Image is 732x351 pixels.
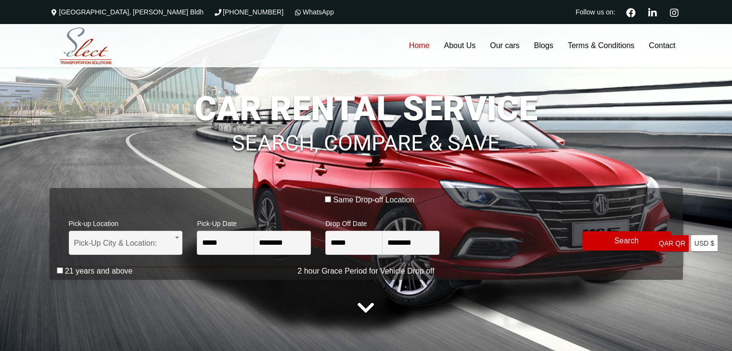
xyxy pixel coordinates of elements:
a: QAR QR [655,235,689,252]
a: Terms & Conditions [561,24,642,67]
a: Blogs [527,24,561,67]
a: Instagram [666,7,683,17]
a: USD $ [691,235,718,252]
a: WhatsApp [293,8,334,16]
a: Our cars [483,24,527,67]
a: Facebook [622,7,640,17]
button: Modify Search [582,231,671,251]
span: Pick-Up City & Location: [69,231,183,255]
span: Drop Off Date [325,213,439,231]
img: Select Rent a Car [52,25,119,67]
h1: CAR RENTAL SERVICE [50,92,683,125]
span: Pick-up Location [69,213,183,231]
a: About Us [437,24,483,67]
label: Same Drop-off Location [333,195,414,205]
a: Contact [642,24,682,67]
p: 2 hour Grace Period for Vehicle Drop off [50,265,683,277]
a: Linkedin [644,7,661,17]
span: Pick-Up City & Location: [74,231,178,255]
h1: SEARCH, COMPARE & SAVE [50,118,683,154]
label: 21 years and above [65,266,133,276]
span: Pick-Up Date [197,213,311,231]
a: Home [402,24,437,67]
a: [PHONE_NUMBER] [213,8,283,16]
